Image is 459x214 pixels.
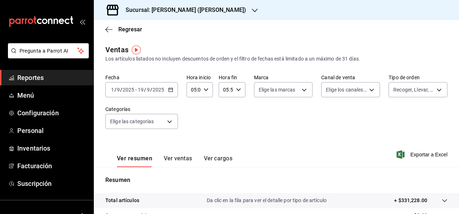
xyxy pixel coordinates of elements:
[187,75,213,80] label: Hora inicio
[17,126,88,135] span: Personal
[135,87,137,93] span: -
[17,90,88,100] span: Menú
[105,55,447,63] div: Los artículos listados no incluyen descuentos de orden y el filtro de fechas está limitado a un m...
[114,87,117,93] span: /
[393,86,434,93] span: Recoger, Llevar, Externo
[105,44,128,55] div: Ventas
[117,87,120,93] input: --
[17,73,88,83] span: Reportes
[254,75,313,80] label: Marca
[105,197,139,204] p: Total artículos
[394,197,427,204] p: + $331,228.00
[219,75,245,80] label: Hora fin
[132,45,141,54] img: Tooltip marker
[144,87,146,93] span: /
[120,87,122,93] span: /
[111,87,114,93] input: --
[105,107,178,112] label: Categorías
[17,161,88,171] span: Facturación
[17,108,88,118] span: Configuración
[17,143,88,153] span: Inventarios
[150,87,152,93] span: /
[105,26,142,33] button: Regresar
[326,86,367,93] span: Elige los canales de venta
[8,43,89,58] button: Pregunta a Parrot AI
[164,155,192,167] button: Ver ventas
[118,26,142,33] span: Regresar
[120,6,246,14] h3: Sucursal: [PERSON_NAME] ([PERSON_NAME])
[105,176,447,184] p: Resumen
[110,118,154,125] span: Elige las categorías
[79,19,85,24] button: open_drawer_menu
[147,87,150,93] input: --
[5,52,89,60] a: Pregunta a Parrot AI
[204,155,233,167] button: Ver cargos
[117,155,152,167] button: Ver resumen
[122,87,135,93] input: ----
[207,197,327,204] p: Da clic en la fila para ver el detalle por tipo de artículo
[321,75,380,80] label: Canal de venta
[398,150,447,159] button: Exportar a Excel
[137,87,144,93] input: --
[152,87,165,93] input: ----
[19,47,78,55] span: Pregunta a Parrot AI
[117,155,232,167] div: navigation tabs
[389,75,447,80] label: Tipo de orden
[17,179,88,188] span: Suscripción
[105,75,178,80] label: Fecha
[259,86,296,93] span: Elige las marcas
